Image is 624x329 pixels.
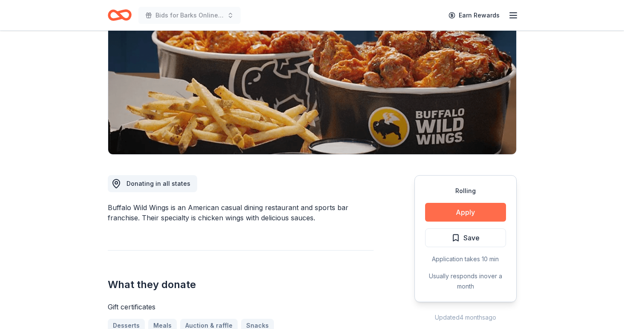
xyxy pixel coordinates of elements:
[155,10,224,20] span: Bids for Barks Online Auction
[463,232,480,243] span: Save
[425,186,506,196] div: Rolling
[414,312,517,323] div: Updated 4 months ago
[138,7,241,24] button: Bids for Barks Online Auction
[108,5,132,25] a: Home
[425,228,506,247] button: Save
[127,180,190,187] span: Donating in all states
[425,203,506,222] button: Apply
[425,254,506,264] div: Application takes 10 min
[108,202,374,223] div: Buffalo Wild Wings is an American casual dining restaurant and sports bar franchise. Their specia...
[443,8,505,23] a: Earn Rewards
[108,278,374,291] h2: What they donate
[108,302,374,312] div: Gift certificates
[425,271,506,291] div: Usually responds in over a month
